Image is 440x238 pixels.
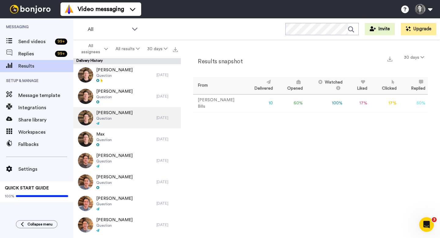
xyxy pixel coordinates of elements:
[78,196,93,211] img: 6b52fad4-9c19-4f75-8d1b-d2d42cffcd01-thumb.jpg
[96,217,133,223] span: [PERSON_NAME]
[96,195,133,202] span: [PERSON_NAME]
[73,214,181,236] a: [PERSON_NAME]Question[DATE]
[73,171,181,193] a: [PERSON_NAME]Question[DATE]
[73,128,181,150] a: MaxQuestion[DATE]
[345,94,370,112] td: 17 %
[18,62,73,70] span: Results
[96,88,133,95] span: [PERSON_NAME]
[96,153,133,159] span: [PERSON_NAME]
[75,40,112,58] button: All assignees
[156,158,178,163] div: [DATE]
[5,194,14,199] span: 100%
[400,52,428,63] button: 30 days
[78,43,103,55] span: All assignees
[96,116,133,121] span: Question
[64,4,74,14] img: vm-color.svg
[73,86,181,107] a: [PERSON_NAME]Question[DATE]
[18,116,73,124] span: Share library
[78,132,93,147] img: dd5644b0-6688-4746-857f-0c2e628a4006-thumb.jpg
[78,217,93,232] img: 7aef8622-793e-4463-b53e-47fc0f67d718-thumb.jpg
[156,222,178,227] div: [DATE]
[18,141,73,148] span: Fallbacks
[96,223,133,228] span: Question
[156,201,178,206] div: [DATE]
[365,23,395,35] button: Invite
[399,77,428,94] th: Replied
[419,217,434,232] iframe: Intercom live chat
[78,153,93,168] img: 49d11b45-0bee-45b4-a59e-9078a0e36993-thumb.jpg
[55,39,67,45] div: 99 +
[78,174,93,190] img: 15b3bd8b-e725-48eb-a0ae-4ac430954f66-thumb.jpg
[156,137,178,142] div: [DATE]
[242,77,275,94] th: Delivered
[18,128,73,136] span: Workspaces
[18,50,53,58] span: Replies
[96,95,133,99] span: Question
[88,26,129,33] span: All
[96,137,112,142] span: Question
[156,73,178,77] div: [DATE]
[193,77,242,94] th: From
[156,94,178,99] div: [DATE]
[275,77,305,94] th: Opened
[370,77,399,94] th: Clicked
[78,67,93,83] img: 27b144b9-24a0-4a1d-a71a-afd6015d47f5-thumb.jpg
[5,186,49,190] span: QUICK START GUIDE
[73,107,181,128] a: [PERSON_NAME]Question[DATE]
[78,110,93,125] img: dec56799-0221-4ff9-95eb-62670eeea9e4-thumb.jpg
[18,92,73,99] span: Message template
[73,150,181,171] a: [PERSON_NAME]Question[DATE]
[18,165,73,173] span: Settings
[112,43,144,54] button: All results
[387,57,392,61] img: export.svg
[193,94,242,112] td: [PERSON_NAME] Bills
[432,217,437,222] span: 3
[96,202,133,206] span: Question
[156,115,178,120] div: [DATE]
[73,193,181,214] a: [PERSON_NAME]Question[DATE]
[78,89,93,104] img: 0a0d1f63-832a-447e-98b8-9d83157160b6-thumb.jpg
[96,67,133,73] span: [PERSON_NAME]
[96,110,133,116] span: [PERSON_NAME]
[370,94,399,112] td: 17 %
[386,54,394,63] button: Export a summary of each team member’s results that match this filter now.
[73,64,181,86] a: [PERSON_NAME]Question[DATE]
[171,44,180,54] button: Export all results that match these filters now.
[345,77,370,94] th: Liked
[7,5,53,13] img: bj-logo-header-white.svg
[401,23,436,35] button: Upgrade
[96,131,112,137] span: Max
[173,47,178,52] img: export.svg
[96,73,133,78] span: Question
[156,180,178,184] div: [DATE]
[78,5,124,13] span: Video messaging
[73,58,181,64] div: Delivery History
[399,94,428,112] td: 50 %
[18,104,73,111] span: Integrations
[193,58,243,65] h2: Results snapshot
[18,38,53,45] span: Send videos
[28,222,53,227] span: Collapse menu
[305,77,345,94] th: Watched
[275,94,305,112] td: 60 %
[96,180,133,185] span: Question
[96,159,133,164] span: Question
[305,94,345,112] td: 100 %
[16,220,57,228] button: Collapse menu
[96,174,133,180] span: [PERSON_NAME]
[143,43,171,54] button: 30 days
[55,51,67,57] div: 99 +
[242,94,275,112] td: 10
